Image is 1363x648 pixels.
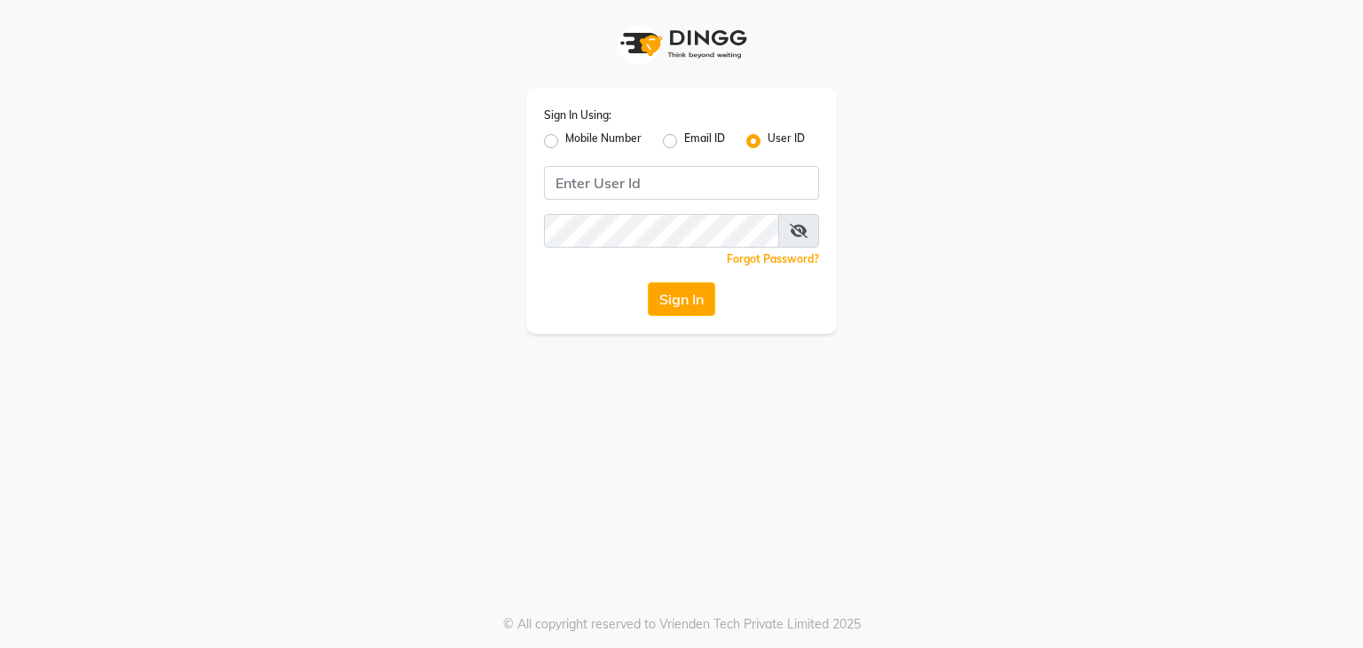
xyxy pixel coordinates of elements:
[648,282,715,316] button: Sign In
[727,252,819,265] a: Forgot Password?
[768,130,805,152] label: User ID
[611,18,752,70] img: logo1.svg
[544,107,611,123] label: Sign In Using:
[544,166,819,200] input: Username
[684,130,725,152] label: Email ID
[565,130,642,152] label: Mobile Number
[544,214,779,248] input: Username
